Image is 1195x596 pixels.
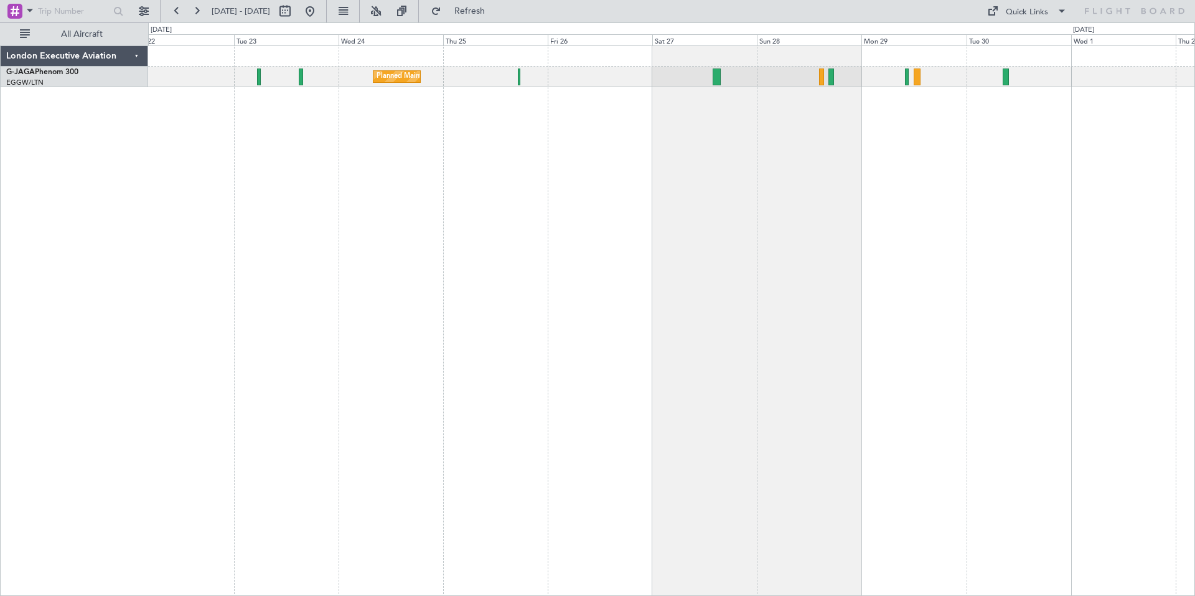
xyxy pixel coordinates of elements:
div: Wed 1 [1071,34,1176,45]
div: Sat 27 [652,34,757,45]
button: Refresh [425,1,500,21]
div: Fri 26 [548,34,652,45]
a: G-JAGAPhenom 300 [6,69,78,76]
div: Quick Links [1006,6,1048,19]
input: Trip Number [38,2,110,21]
span: G-JAGA [6,69,35,76]
div: Tue 30 [967,34,1071,45]
span: Refresh [444,7,496,16]
a: EGGW/LTN [6,78,44,87]
span: All Aircraft [32,30,131,39]
div: Planned Maint [GEOGRAPHIC_DATA] ([GEOGRAPHIC_DATA]) [377,67,573,86]
div: Wed 24 [339,34,443,45]
div: Thu 25 [443,34,548,45]
div: [DATE] [151,25,172,35]
button: Quick Links [981,1,1073,21]
div: Mon 22 [129,34,233,45]
span: [DATE] - [DATE] [212,6,270,17]
div: Tue 23 [234,34,339,45]
button: All Aircraft [14,24,135,44]
div: Mon 29 [861,34,966,45]
div: [DATE] [1073,25,1094,35]
div: Sun 28 [757,34,861,45]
